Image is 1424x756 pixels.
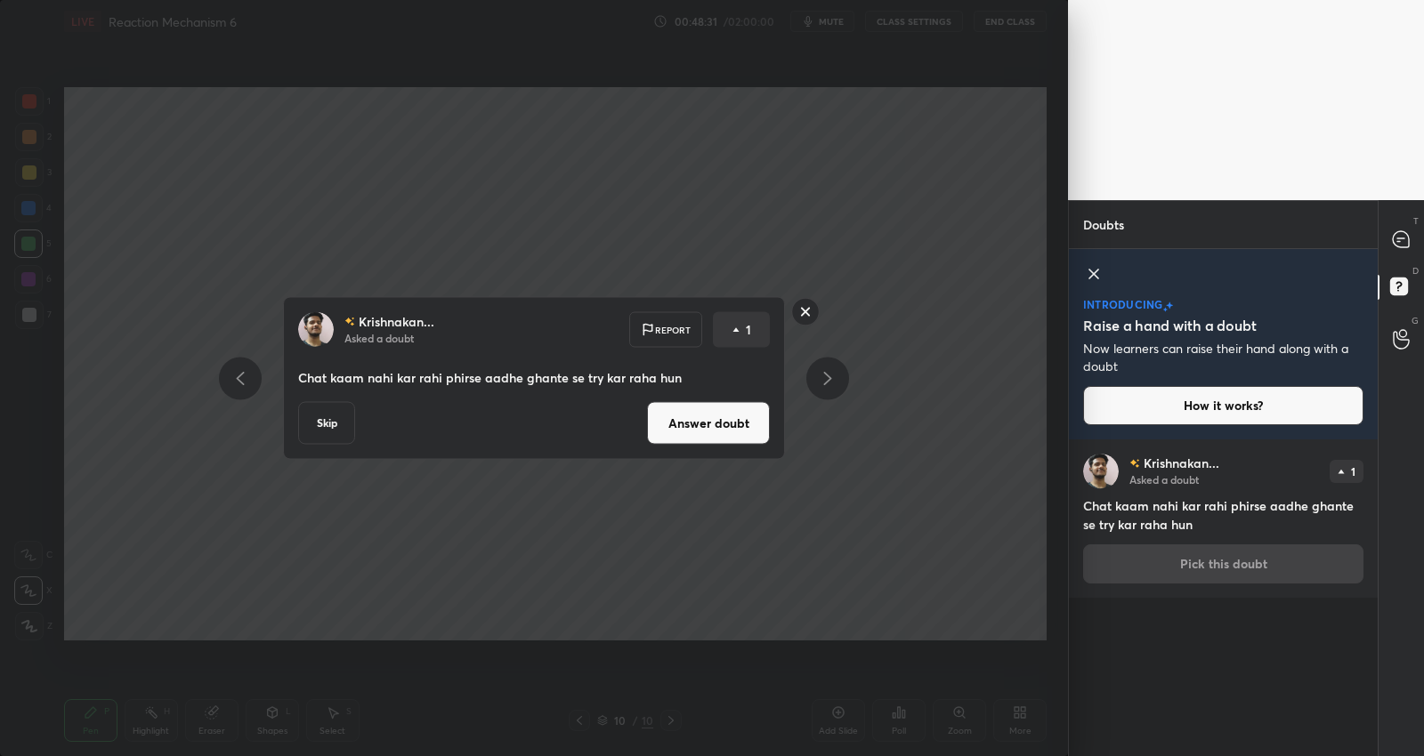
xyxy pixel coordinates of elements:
[1163,307,1168,312] img: small-star.76a44327.svg
[1083,386,1363,425] button: How it works?
[1083,454,1119,489] img: 1881b24753b541a89cf93938dacf6847.jpg
[647,402,770,445] button: Answer doubt
[746,321,751,339] p: 1
[298,312,334,348] img: 1881b24753b541a89cf93938dacf6847.jpg
[1083,299,1163,310] p: introducing
[298,369,770,387] p: Chat kaam nahi kar rahi phirse aadhe ghante se try kar raha hun
[1144,456,1219,470] p: Krishnakan...
[1412,264,1419,277] p: D
[1083,340,1363,375] p: Now learners can raise their hand along with a doubt
[359,315,434,329] p: Krishnakan...
[1069,201,1138,248] p: Doubts
[344,331,414,345] p: Asked a doubt
[344,317,355,326] img: no-rating-badge.077c3623.svg
[1413,214,1419,228] p: T
[1083,315,1257,336] h5: Raise a hand with a doubt
[1083,496,1363,534] h4: Chat kaam nahi kar rahi phirse aadhe ghante se try kar raha hun
[1129,459,1140,469] img: no-rating-badge.077c3623.svg
[1129,472,1199,487] p: Asked a doubt
[1412,314,1419,327] p: G
[1351,466,1355,477] p: 1
[1166,302,1173,310] img: large-star.026637fe.svg
[298,402,355,445] button: Skip
[629,312,702,348] div: Report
